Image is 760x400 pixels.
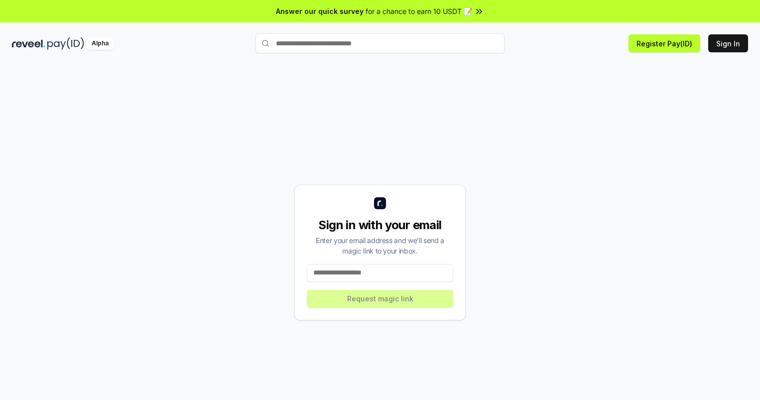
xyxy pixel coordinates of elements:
img: logo_small [374,197,386,209]
img: reveel_dark [12,37,45,50]
div: Sign in with your email [307,217,453,233]
div: Enter your email address and we’ll send a magic link to your inbox. [307,235,453,256]
div: Alpha [86,37,114,50]
span: Answer our quick survey [276,6,364,16]
button: Register Pay(ID) [629,34,700,52]
img: pay_id [47,37,84,50]
button: Sign In [708,34,748,52]
span: for a chance to earn 10 USDT 📝 [366,6,472,16]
